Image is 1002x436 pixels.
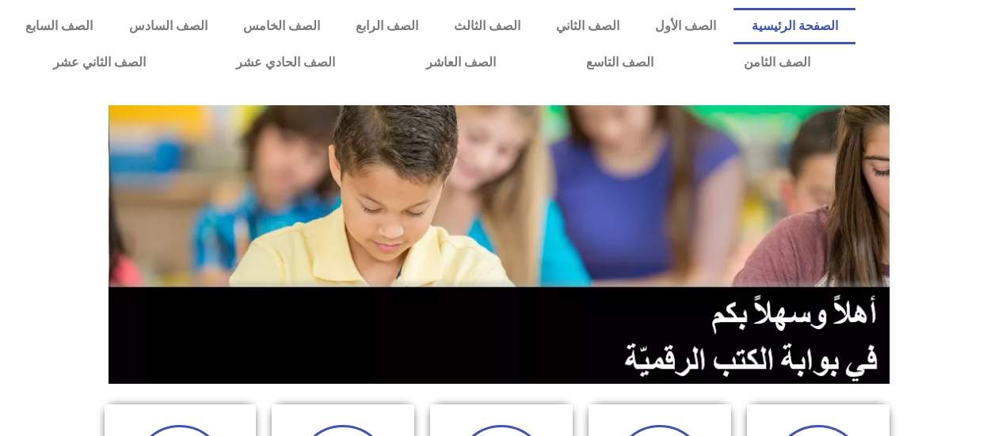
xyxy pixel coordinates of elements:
a: الصف الثاني [538,8,637,44]
a: الصف الأول [637,8,733,44]
a: الصف الثاني عشر [8,44,191,81]
a: الصف الثالث [436,8,538,44]
a: الصف الثامن [699,44,855,81]
a: الصف الخامس [225,8,337,44]
a: الصف السابع [8,8,111,44]
a: الصف التاسع [541,44,699,81]
a: الصف العاشر [381,44,541,81]
a: الصف الرابع [337,8,436,44]
a: الصف السادس [111,8,225,44]
a: الصفحة الرئيسية [733,8,855,44]
a: الصف الحادي عشر [191,44,380,81]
